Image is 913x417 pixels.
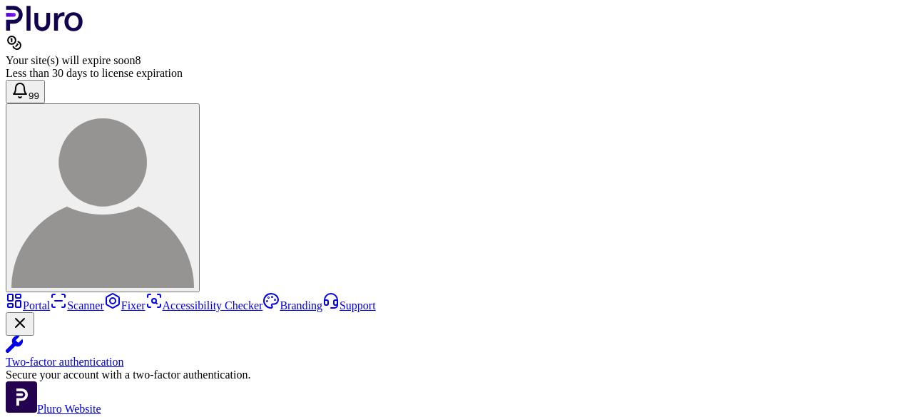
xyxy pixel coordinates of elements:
button: Open notifications, you have 393 new notifications [6,80,45,103]
a: Fixer [104,299,146,312]
span: 99 [29,91,39,101]
aside: Sidebar menu [6,292,907,416]
a: Open Pluro Website [6,403,101,415]
div: Less than 30 days to license expiration [6,67,907,80]
span: 8 [135,54,141,66]
button: Close Two-factor authentication notification [6,312,34,336]
a: Scanner [50,299,104,312]
a: Portal [6,299,50,312]
a: Two-factor authentication [6,336,907,369]
div: Two-factor authentication [6,356,907,369]
button: User avatar [6,103,200,292]
a: Logo [6,21,83,34]
img: User avatar [11,105,194,288]
a: Support [322,299,376,312]
a: Accessibility Checker [146,299,263,312]
div: Your site(s) will expire soon [6,54,907,67]
div: Secure your account with a two-factor authentication. [6,369,907,381]
a: Branding [262,299,322,312]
